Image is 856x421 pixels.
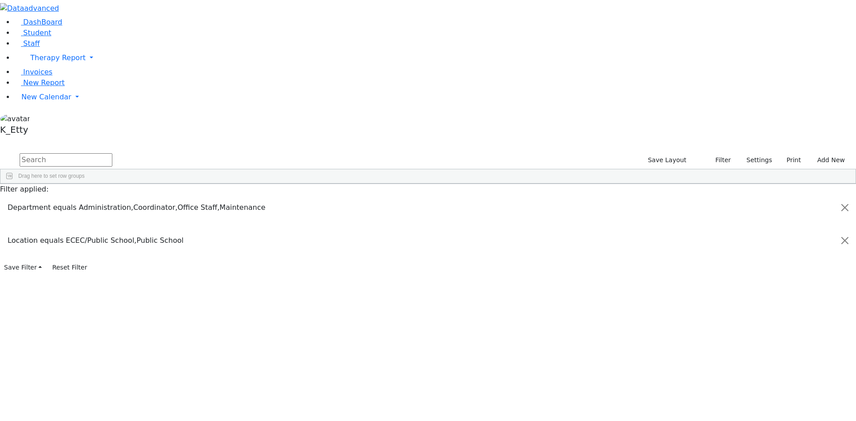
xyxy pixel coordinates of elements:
span: Drag here to set row groups [18,173,85,179]
button: Settings [735,153,776,167]
input: Search [20,153,112,167]
span: Staff [23,39,40,48]
a: Staff [14,39,40,48]
span: New Report [23,78,65,87]
button: Filter [704,153,735,167]
button: Add New [808,153,849,167]
a: Student [14,29,51,37]
a: Therapy Report [14,49,856,67]
a: Invoices [14,68,53,76]
button: Close [834,195,856,220]
span: New Calendar [21,93,71,101]
a: New Calendar [14,88,856,106]
button: Print [776,153,805,167]
span: DashBoard [23,18,62,26]
a: New Report [14,78,65,87]
span: Student [23,29,51,37]
span: Therapy Report [30,53,86,62]
a: DashBoard [14,18,62,26]
button: Save Layout [644,153,690,167]
span: Invoices [23,68,53,76]
button: Reset Filter [48,261,91,274]
button: Close [834,228,856,253]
